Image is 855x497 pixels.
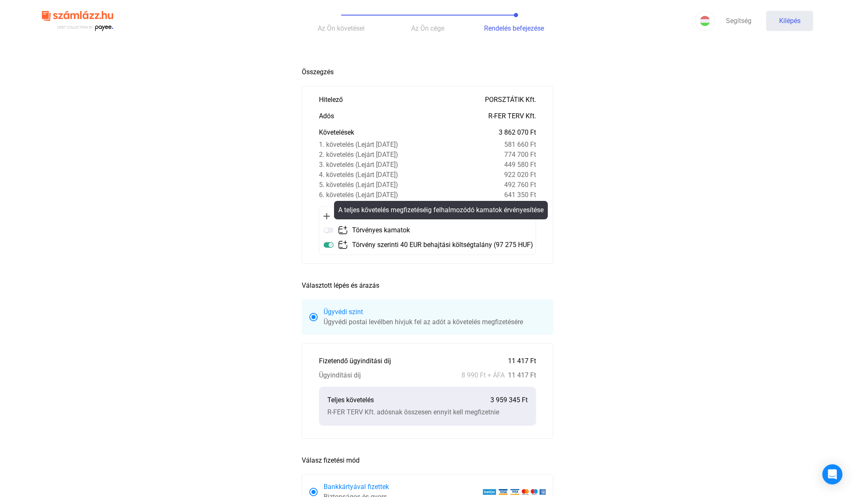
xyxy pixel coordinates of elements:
font: Kilépés [779,17,801,25]
font: Bankkártyával fizettek [324,483,389,491]
img: plusz-fekete [324,213,330,219]
font: 11 417 Ft [508,357,536,365]
font: Fizetendő ügyindítási díj [319,357,391,365]
img: HU [700,16,710,26]
font: 3. követelés (Lejárt [DATE]) [319,161,398,169]
font: Ügyindítási díj [319,371,361,379]
img: add-claim [338,225,348,235]
font: 8 990 Ft + ÁFA [461,371,505,379]
font: Követelések [319,128,354,136]
font: R-FER TERV Kft. [488,112,536,120]
font: 6. követelés (Lejárt [DATE]) [319,191,398,199]
font: Választott lépés és árazás [302,281,379,289]
font: Törvény szerinti 40 EUR behajtási költségtalány (97 275 HUF) [352,241,533,249]
font: 922 020 Ft [504,171,536,179]
img: szamlazzhu-logó [42,8,113,35]
font: 3 862 070 Ft [499,128,536,136]
font: Adós [319,112,334,120]
font: 1. követelés (Lejárt [DATE]) [319,141,398,148]
font: 449 580 Ft [504,161,536,169]
font: Az Ön cége [411,24,444,32]
font: Összegzés [302,68,334,76]
font: Törvényes kamatok [352,226,410,234]
div: Intercom Messenger megnyitása [822,464,842,484]
a: Segítség [715,11,762,31]
font: Hitelező [319,96,343,104]
img: barion [482,489,546,495]
font: PORSZTÁTIK Kft. [485,96,536,104]
img: add-claim [338,240,348,250]
font: Az Ön követései [318,24,365,32]
button: Kilépés [766,11,813,31]
font: Teljes követelés [327,396,374,404]
font: 5. követelés (Lejárt [DATE]) [319,181,398,189]
font: 641 350 Ft [504,191,536,199]
font: Ügyvédi szint [324,308,363,316]
font: 3 959 345 Ft [490,396,528,404]
font: Segítség [726,17,751,25]
font: A teljes követelés megfizetéséig felhalmozódó kamatok érvényesítése [338,206,544,214]
img: ki-/bekapcsolás [324,225,334,235]
font: 2. követelés (Lejárt [DATE]) [319,151,398,159]
font: 4. követelés (Lejárt [DATE]) [319,171,398,179]
font: R-FER TERV Kft. adósnak összesen ennyit kell megfizetnie [327,408,499,416]
font: Ügyvédi postai levélben hívjuk fel az adót a követelés megfizetésére [324,318,523,326]
font: 774 700 Ft [504,151,536,159]
font: 492 760 Ft [504,181,536,189]
font: Rendelés befejezése [484,24,544,32]
font: 581 660 Ft [504,141,536,148]
button: HU [695,11,715,31]
font: 11 417 Ft [508,371,536,379]
font: Válasz fizetési mód [302,456,360,464]
img: bekapcsolható [324,240,334,250]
